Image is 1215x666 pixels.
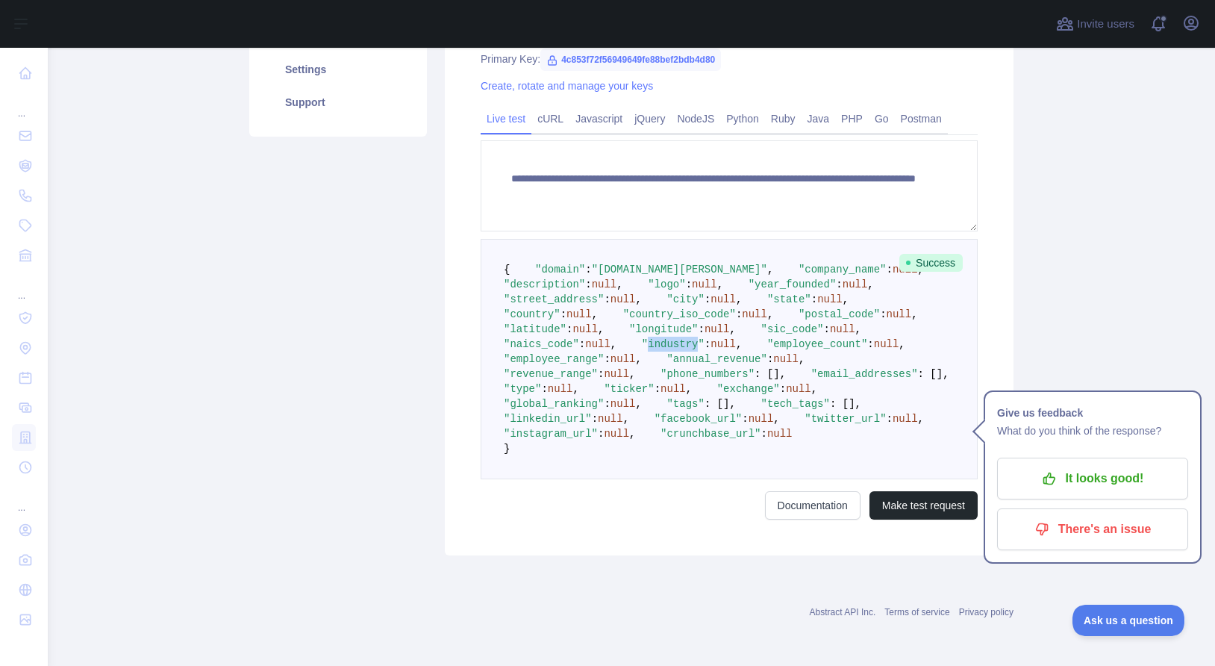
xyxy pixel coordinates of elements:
span: , [572,383,578,395]
span: "street_address" [504,293,604,305]
span: , [911,308,917,320]
span: : [592,413,598,425]
span: "twitter_url" [805,413,886,425]
iframe: Toggle Customer Support [1072,605,1185,636]
span: "exchange" [717,383,780,395]
a: Live test [481,107,531,131]
span: : [604,398,610,410]
div: Primary Key: [481,52,978,66]
span: null [817,293,843,305]
span: : [541,383,547,395]
span: , [629,368,635,380]
a: Postman [895,107,948,131]
span: : [767,353,773,365]
span: "global_ranking" [504,398,604,410]
span: , [635,293,641,305]
span: null [598,413,623,425]
span: null [572,323,598,335]
span: "domain" [535,264,585,276]
span: "phone_numbers" [660,368,755,380]
span: : [], [705,398,736,410]
span: : [], [830,398,861,410]
span: null [548,383,573,395]
span: : [811,293,817,305]
span: null [610,398,636,410]
span: "postal_code" [799,308,880,320]
span: : [736,308,742,320]
span: , [767,264,773,276]
span: : [824,323,830,335]
span: "country" [504,308,560,320]
a: Terms of service [884,607,949,617]
span: Success [899,254,963,272]
a: Privacy policy [959,607,1013,617]
span: null [843,278,868,290]
span: "city" [666,293,704,305]
span: , [918,413,924,425]
span: null [887,308,912,320]
span: "type" [504,383,541,395]
span: null [660,383,686,395]
span: , [811,383,817,395]
span: : [598,368,604,380]
span: "annual_revenue" [666,353,766,365]
span: , [635,398,641,410]
span: "tech_tags" [761,398,830,410]
div: ... [12,90,36,119]
a: Settings [267,53,409,86]
span: , [629,428,635,440]
span: null [692,278,717,290]
span: "naics_code" [504,338,579,350]
span: null [610,353,636,365]
span: } [504,443,510,455]
span: , [799,353,805,365]
a: Javascript [569,107,628,131]
span: "tags" [666,398,704,410]
span: "[DOMAIN_NAME][PERSON_NAME]" [592,264,767,276]
span: null [566,308,592,320]
span: : [887,264,893,276]
span: null [742,308,767,320]
span: { [504,264,510,276]
span: null [710,338,736,350]
span: , [610,338,616,350]
span: null [592,278,617,290]
span: : [686,278,692,290]
a: Go [869,107,895,131]
span: , [717,278,723,290]
span: : [742,413,748,425]
span: : [585,278,591,290]
span: null [585,338,610,350]
span: "longitude" [629,323,698,335]
button: It looks good! [997,458,1188,500]
span: , [843,293,849,305]
span: , [736,293,742,305]
span: , [616,278,622,290]
p: What do you think of the response? [997,422,1188,440]
span: null [773,353,799,365]
span: "sic_code" [761,323,824,335]
span: null [610,293,636,305]
span: "email_addresses" [811,368,918,380]
a: Python [720,107,765,131]
span: null [604,368,629,380]
span: , [598,323,604,335]
span: "revenue_range" [504,368,598,380]
span: : [], [755,368,786,380]
span: null [749,413,774,425]
span: "industry" [642,338,705,350]
span: null [710,293,736,305]
span: "state" [767,293,811,305]
span: : [], [918,368,949,380]
span: "instagram_url" [504,428,598,440]
div: ... [12,484,36,514]
span: : [566,323,572,335]
span: Invite users [1077,16,1134,33]
button: There's an issue [997,508,1188,550]
a: PHP [835,107,869,131]
span: "employee_count" [767,338,867,350]
span: : [560,308,566,320]
a: Java [802,107,836,131]
span: : [705,338,710,350]
span: null [874,338,899,350]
